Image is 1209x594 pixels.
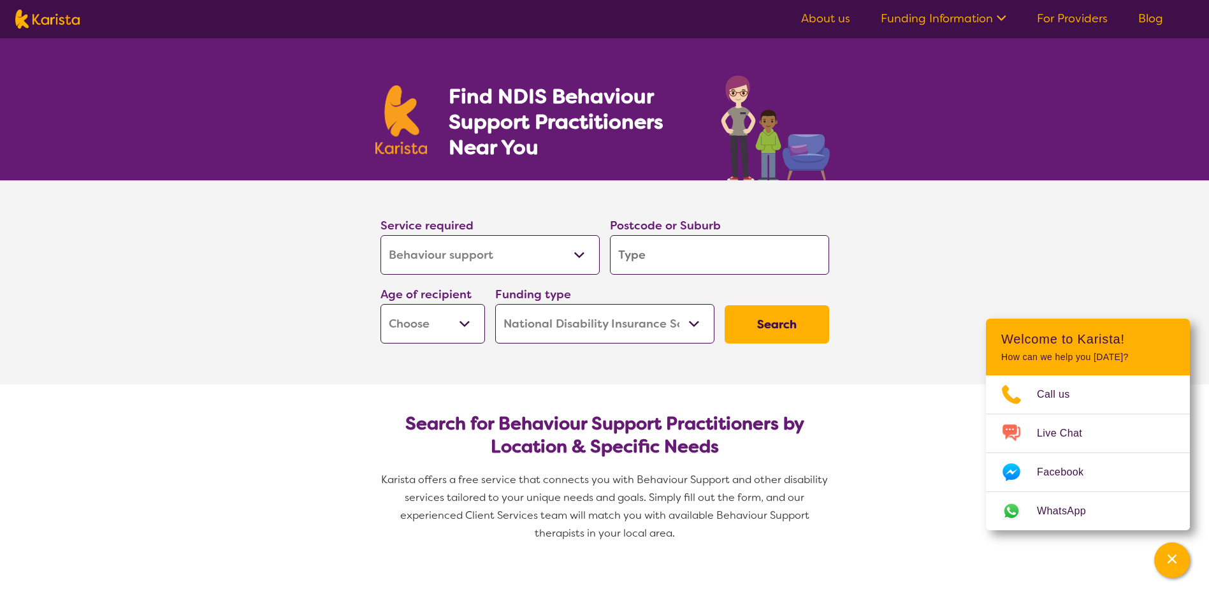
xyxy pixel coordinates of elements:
[718,69,834,180] img: behaviour-support
[801,11,850,26] a: About us
[1154,542,1190,578] button: Channel Menu
[986,319,1190,530] div: Channel Menu
[380,287,472,302] label: Age of recipient
[15,10,80,29] img: Karista logo
[380,218,474,233] label: Service required
[1037,385,1085,404] span: Call us
[1037,463,1099,482] span: Facebook
[881,11,1006,26] a: Funding Information
[610,235,829,275] input: Type
[986,492,1190,530] a: Web link opens in a new tab.
[449,83,695,160] h1: Find NDIS Behaviour Support Practitioners Near You
[610,218,721,233] label: Postcode or Suburb
[1001,331,1175,347] h2: Welcome to Karista!
[375,85,428,154] img: Karista logo
[725,305,829,344] button: Search
[1037,11,1108,26] a: For Providers
[1138,11,1163,26] a: Blog
[495,287,571,302] label: Funding type
[986,375,1190,530] ul: Choose channel
[1037,502,1101,521] span: WhatsApp
[1001,352,1175,363] p: How can we help you [DATE]?
[375,471,834,542] p: Karista offers a free service that connects you with Behaviour Support and other disability servi...
[1037,424,1097,443] span: Live Chat
[391,412,819,458] h2: Search for Behaviour Support Practitioners by Location & Specific Needs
